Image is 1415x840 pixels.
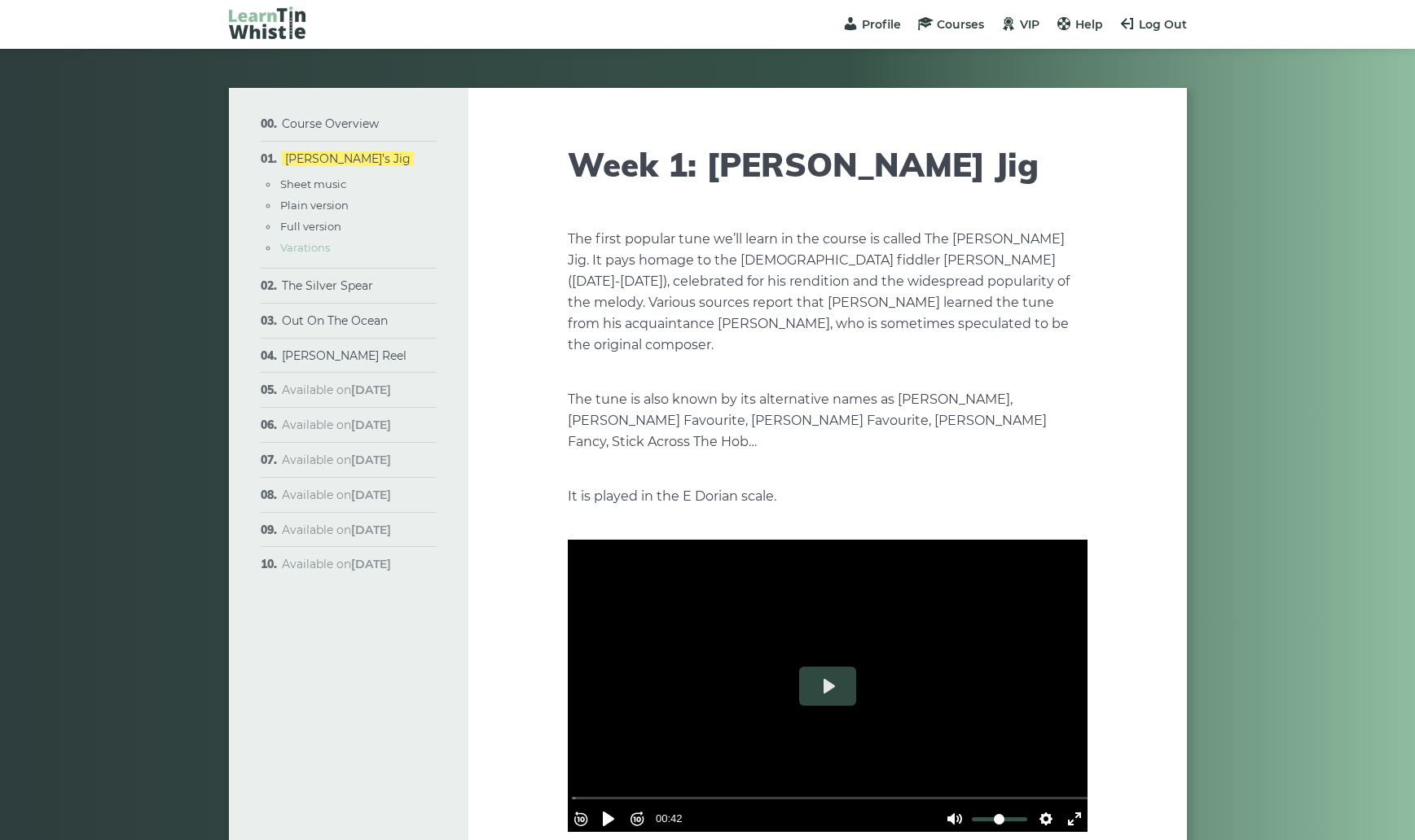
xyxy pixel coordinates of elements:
[282,313,388,328] a: Out On The Ocean
[568,389,1088,453] p: The tune is also known by its alternative names as [PERSON_NAME], [PERSON_NAME] Favourite, [PERSO...
[1056,17,1103,32] a: Help
[1000,17,1039,32] a: VIP
[282,488,391,502] span: Available on
[229,7,305,39] img: LearnTinWhistle.com
[1020,17,1039,32] span: VIP
[937,17,984,32] span: Courses
[917,17,984,32] a: Courses
[351,488,391,502] strong: [DATE]
[351,383,391,397] strong: [DATE]
[568,229,1088,356] p: The first popular tune we’ll learn in the course is called The [PERSON_NAME] Jig. It pays homage ...
[351,453,391,467] strong: [DATE]
[842,17,901,32] a: Profile
[862,17,901,32] span: Profile
[282,116,379,131] a: Course Overview
[280,220,341,233] a: Full version
[282,523,391,537] span: Available on
[1075,17,1103,32] span: Help
[282,418,391,432] span: Available on
[282,453,391,467] span: Available on
[282,348,406,363] a: [PERSON_NAME] Reel
[282,557,391,571] span: Available on
[351,418,391,432] strong: [DATE]
[568,145,1088,184] h1: Week 1: [PERSON_NAME] Jig
[280,199,349,212] a: Plain version
[351,557,391,571] strong: [DATE]
[282,151,414,166] a: [PERSON_NAME]’s Jig
[280,241,330,254] a: Varations
[1139,17,1187,32] span: Log Out
[282,383,391,397] span: Available on
[282,278,373,293] a: The Silver Spear
[568,486,1088,507] p: It is played in the E Dorian scale.
[1119,17,1187,32] a: Log Out
[351,523,391,537] strong: [DATE]
[280,177,346,190] a: Sheet music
